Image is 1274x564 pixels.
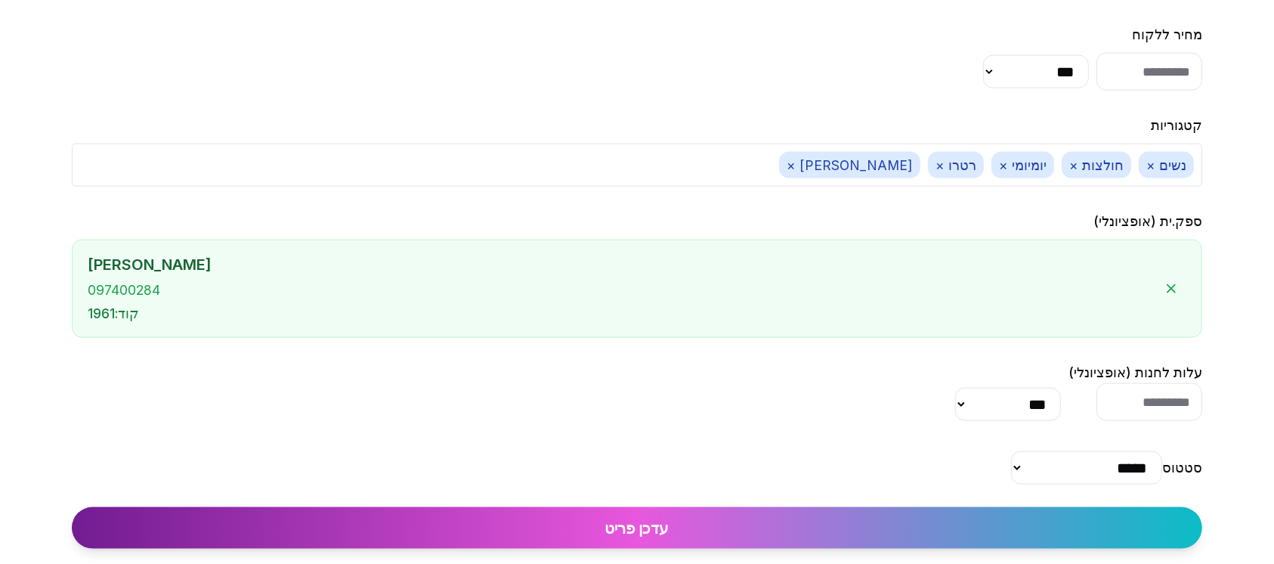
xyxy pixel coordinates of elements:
[1146,156,1155,175] button: ×
[88,256,1156,274] div: [PERSON_NAME]
[1132,26,1202,42] label: מחיר ללקוח
[1062,152,1131,178] span: חולצות
[1162,460,1202,476] label: סטטוס
[72,507,1202,549] button: עדכן פריט
[1151,117,1202,133] label: קטגוריות
[787,156,796,175] button: ×
[1069,156,1078,175] button: ×
[935,156,945,175] button: ×
[1068,364,1202,380] label: עלות לחנות (אופציונלי)
[88,305,1156,322] div: קוד : 1961
[1139,152,1194,178] span: נשים
[88,282,1156,299] div: 097400284
[1093,213,1202,229] label: ספק.ית (אופציונלי)
[779,152,920,178] span: [PERSON_NAME]
[999,156,1008,175] button: ×
[1156,274,1186,304] button: הסר ספק.ית
[991,152,1054,178] span: יומיומי
[928,152,984,178] span: רטרו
